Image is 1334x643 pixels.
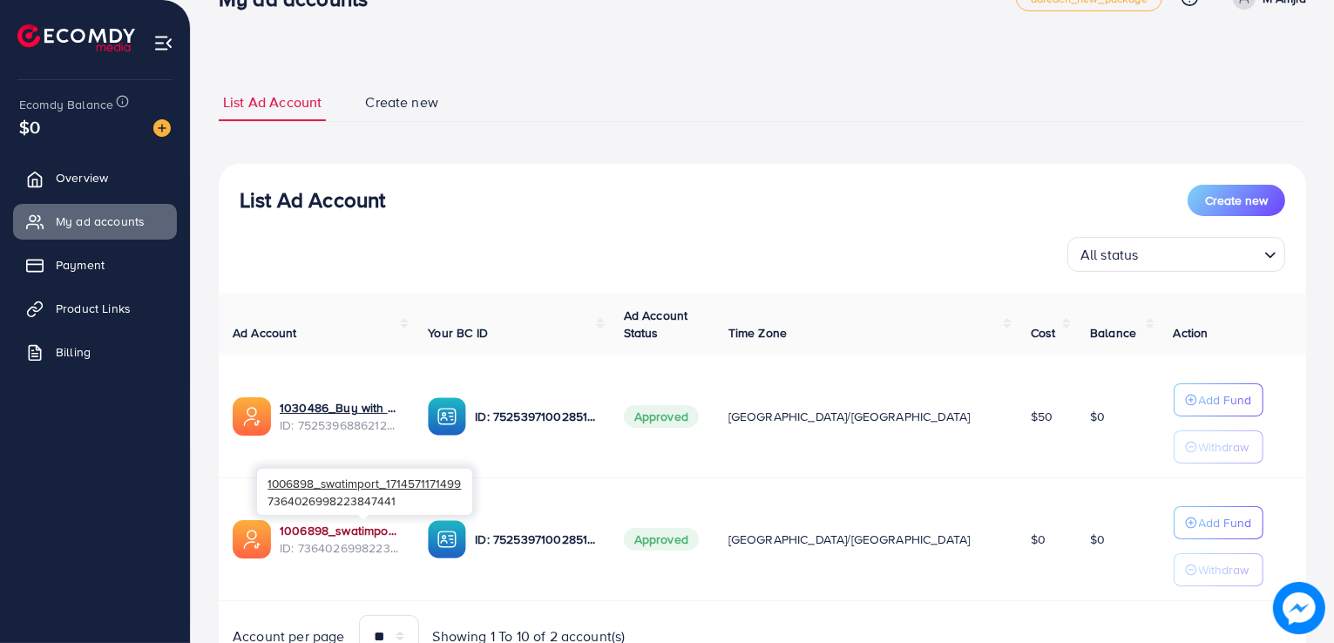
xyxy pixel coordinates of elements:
span: 1006898_swatimport_1714571171499 [267,475,461,491]
span: Ad Account Status [624,307,688,342]
span: Overview [56,169,108,186]
p: Add Fund [1199,512,1252,533]
a: Payment [13,247,177,282]
span: Balance [1090,324,1136,342]
h3: List Ad Account [240,187,385,213]
img: image [1273,582,1325,634]
button: Add Fund [1174,383,1263,416]
span: Time Zone [728,324,787,342]
img: ic-ads-acc.e4c84228.svg [233,520,271,558]
p: Withdraw [1199,559,1249,580]
a: Billing [13,335,177,369]
p: ID: 7525397100285181969 [475,406,595,427]
span: All status [1077,242,1142,267]
span: Billing [56,343,91,361]
a: Product Links [13,291,177,326]
span: Product Links [56,300,131,317]
span: Approved [624,528,699,551]
span: ID: 7364026998223847441 [280,539,400,557]
button: Withdraw [1174,553,1263,586]
img: ic-ba-acc.ded83a64.svg [428,397,466,436]
span: Create new [1205,192,1268,209]
a: 1006898_swatimport_1714571171499 [280,522,400,539]
div: 7364026998223847441 [257,469,472,515]
span: Action [1174,324,1209,342]
img: ic-ads-acc.e4c84228.svg [233,397,271,436]
button: Create new [1188,185,1285,216]
span: [GEOGRAPHIC_DATA]/[GEOGRAPHIC_DATA] [728,531,971,548]
a: My ad accounts [13,204,177,239]
button: Withdraw [1174,430,1263,464]
span: $0 [1031,531,1046,548]
a: 1030486_Buy with Amjid_1752143098098 [280,399,400,416]
div: Search for option [1067,237,1285,272]
img: image [153,119,171,137]
span: Payment [56,256,105,274]
span: ID: 7525396886212263944 [280,416,400,434]
img: ic-ba-acc.ded83a64.svg [428,520,466,558]
span: Create new [365,92,438,112]
p: Withdraw [1199,437,1249,457]
span: $0 [1090,531,1105,548]
span: Ecomdy Balance [19,96,113,113]
span: Cost [1031,324,1056,342]
span: My ad accounts [56,213,145,230]
a: Overview [13,160,177,195]
p: ID: 7525397100285181969 [475,529,595,550]
input: Search for option [1144,239,1257,267]
img: menu [153,33,173,53]
div: <span class='underline'>1030486_Buy with Amjid_1752143098098</span></br>7525396886212263944 [280,399,400,435]
span: Ad Account [233,324,297,342]
span: Approved [624,405,699,428]
span: $50 [1031,408,1053,425]
span: $0 [1090,408,1105,425]
span: List Ad Account [223,92,322,112]
p: Add Fund [1199,389,1252,410]
span: Your BC ID [428,324,488,342]
span: [GEOGRAPHIC_DATA]/[GEOGRAPHIC_DATA] [728,408,971,425]
span: $0 [19,114,40,139]
button: Add Fund [1174,506,1263,539]
img: logo [17,24,135,51]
